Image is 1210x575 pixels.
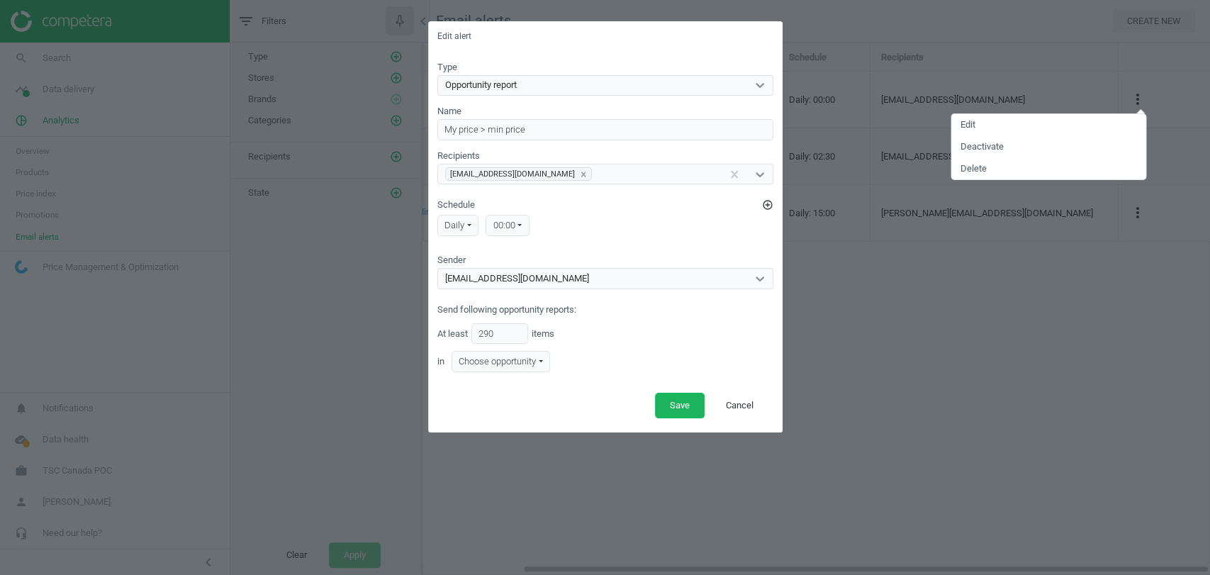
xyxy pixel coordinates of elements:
[437,30,471,43] h5: Edit alert
[711,393,768,418] button: Cancel
[437,254,466,267] label: Sender
[655,393,705,418] button: Save
[951,157,1145,179] a: Delete
[951,135,1145,157] a: Deactivate
[445,79,517,91] div: Opportunity report
[951,113,1145,135] a: Edit
[437,215,479,236] div: daily
[446,168,576,180] div: [EMAIL_ADDRESS][DOMAIN_NAME]
[437,351,773,372] div: in
[437,105,461,118] label: Name
[437,119,773,140] input: Enter alert name...
[445,272,589,285] div: [EMAIL_ADDRESS][DOMAIN_NAME]
[471,323,528,345] input: any
[437,61,457,74] label: Type
[437,199,773,211] label: Schedule
[437,303,576,316] label: Send following opportunity reports:
[437,323,773,345] div: At least items
[452,351,551,372] div: Choose opportunity
[762,199,773,211] button: Schedule
[486,215,530,236] div: 00:00
[762,199,773,211] i: add_circle_outline
[437,150,480,162] label: Recipients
